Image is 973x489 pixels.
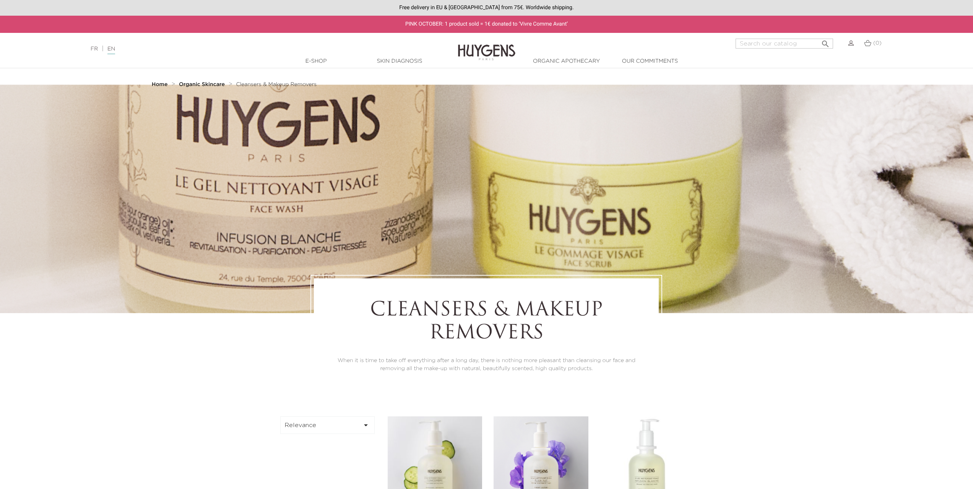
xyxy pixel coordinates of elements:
[87,44,400,54] div: |
[152,82,168,87] strong: Home
[821,37,830,46] i: 
[873,41,882,46] span: (0)
[335,299,638,345] h1: Cleansers & Makeup Removers
[819,36,832,47] button: 
[528,57,605,65] a: Organic Apothecary
[335,357,638,373] p: When it is time to take off everything after a long day, there is nothing more pleasant than clea...
[278,57,354,65] a: E-Shop
[236,82,317,87] span: Cleansers & Makeup Removers
[612,57,688,65] a: Our commitments
[361,57,438,65] a: Skin Diagnosis
[179,81,227,88] a: Organic Skincare
[736,39,833,49] input: Search
[152,81,169,88] a: Home
[179,82,225,87] strong: Organic Skincare
[107,46,115,54] a: EN
[280,416,375,434] button: Relevance
[361,421,370,430] i: 
[458,32,515,62] img: Huygens
[236,81,317,88] a: Cleansers & Makeup Removers
[91,46,98,52] a: FR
